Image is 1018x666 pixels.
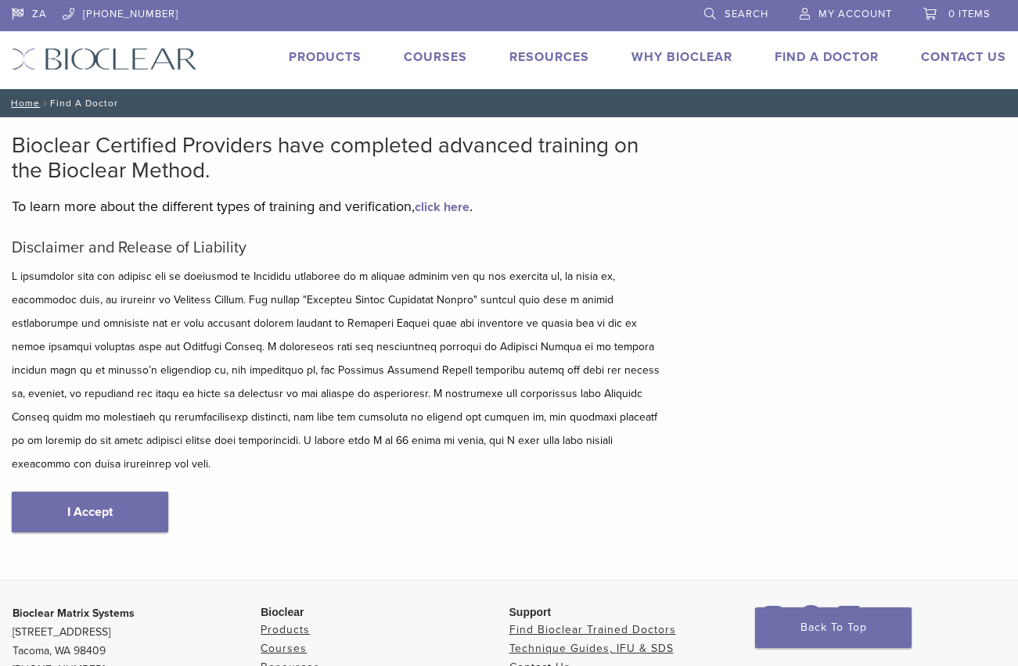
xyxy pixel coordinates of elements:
a: Find A Doctor [775,49,879,65]
span: Support [509,606,552,618]
strong: Bioclear Matrix Systems [13,607,135,620]
p: To learn more about the different types of training and verification, . [12,195,667,218]
h5: Disclaimer and Release of Liability [12,238,667,257]
a: Home [6,98,40,109]
span: 0 items [948,8,991,20]
a: Find Bioclear Trained Doctors [509,623,676,636]
a: click here [415,199,469,215]
a: Contact Us [921,49,1006,65]
a: Products [261,623,310,636]
span: My Account [818,8,892,20]
a: Resources [509,49,589,65]
a: Why Bioclear [631,49,732,65]
a: Products [289,49,362,65]
h2: Bioclear Certified Providers have completed advanced training on the Bioclear Method. [12,133,667,183]
span: / [40,99,50,107]
a: Back To Top [755,607,912,648]
a: Courses [404,49,467,65]
a: I Accept [12,492,168,532]
span: Bioclear [261,606,304,618]
a: Courses [261,642,307,655]
img: Bioclear [12,48,197,70]
a: Technique Guides, IFU & SDS [509,642,674,655]
span: Search [725,8,768,20]
p: L ipsumdolor sita con adipisc eli se doeiusmod te Incididu utlaboree do m aliquae adminim ven qu ... [12,265,667,476]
